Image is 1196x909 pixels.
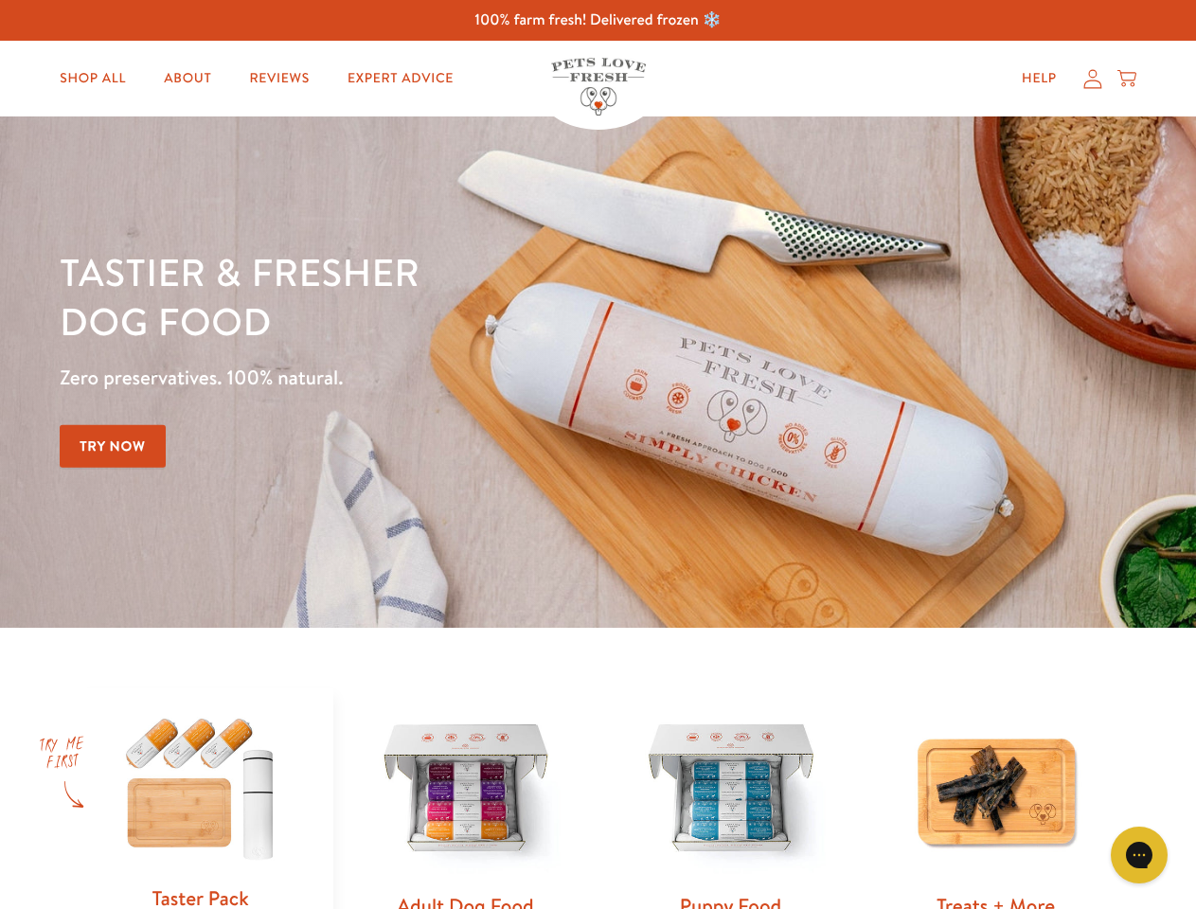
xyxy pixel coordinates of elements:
[551,58,646,116] img: Pets Love Fresh
[332,60,469,98] a: Expert Advice
[60,425,166,468] a: Try Now
[149,60,226,98] a: About
[60,361,777,395] p: Zero preservatives. 100% natural.
[1101,820,1177,890] iframe: Gorgias live chat messenger
[45,60,141,98] a: Shop All
[234,60,324,98] a: Reviews
[1007,60,1072,98] a: Help
[60,247,777,346] h1: Tastier & fresher dog food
